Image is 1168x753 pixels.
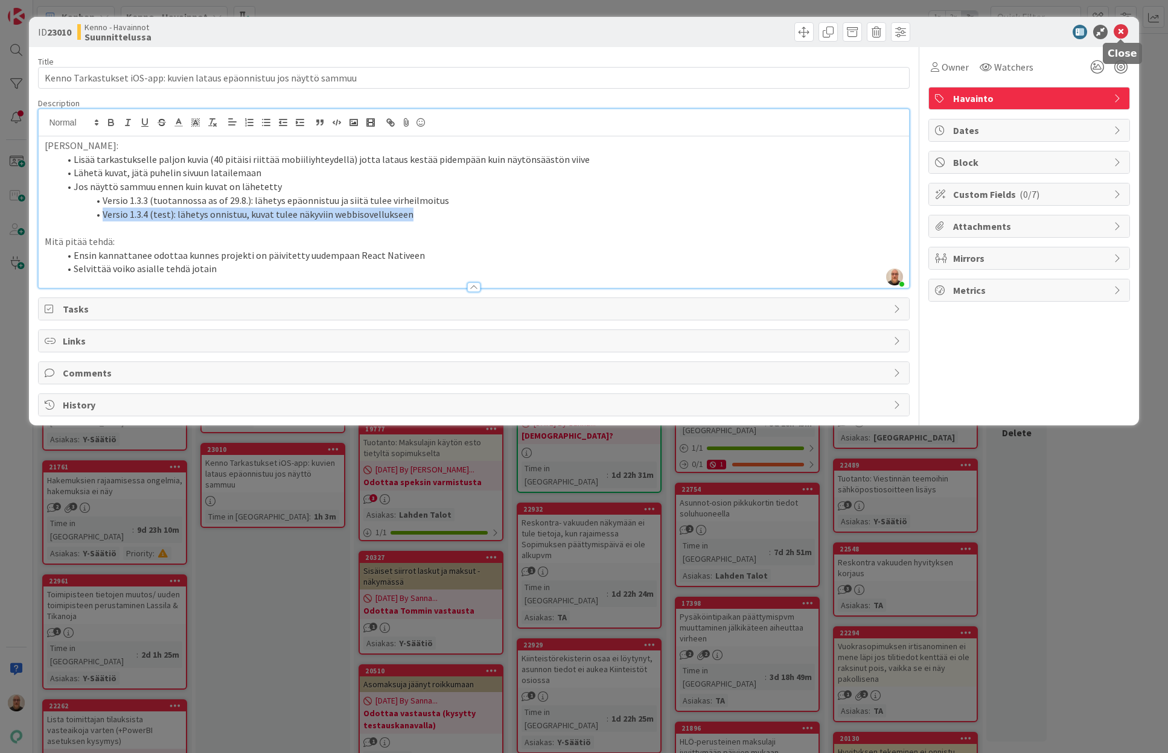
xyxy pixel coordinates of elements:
[85,32,152,42] b: Suunnittelussa
[59,194,902,208] li: Versio 1.3.3 (tuotannossa as of 29.8.): lähetys epäonnistuu ja siitä tulee virheilmoitus
[47,26,71,38] b: 23010
[45,139,902,153] p: [PERSON_NAME]:
[1020,188,1039,200] span: ( 0/7 )
[38,67,909,89] input: type card name here...
[942,60,969,74] span: Owner
[45,235,902,249] p: Mitä pitää tehdä:
[953,187,1108,202] span: Custom Fields
[953,283,1108,297] span: Metrics
[886,268,903,285] img: MN6e5eAexsw8NWyC32GTstNI9EbicoKt.jpg
[953,91,1108,106] span: Havainto
[953,155,1108,170] span: Block
[63,302,887,316] span: Tasks
[59,208,902,221] li: Versio 1.3.4 (test): lähetys onnistuu, kuvat tulee näkyviin webbisovellukseen
[59,153,902,167] li: Lisää tarkastukselle paljon kuvia (40 pitäisi riittää mobiiliyhteydellä) jotta lataus kestää pide...
[38,25,71,39] span: ID
[63,334,887,348] span: Links
[953,123,1108,138] span: Dates
[38,56,54,67] label: Title
[1108,48,1137,59] h5: Close
[85,22,152,32] span: Kenno - Havainnot
[59,262,902,276] li: Selvittää voiko asialle tehdä jotain
[59,180,902,194] li: Jos näyttö sammuu ennen kuin kuvat on lähetetty
[38,98,80,109] span: Description
[63,366,887,380] span: Comments
[953,219,1108,234] span: Attachments
[59,166,902,180] li: Lähetä kuvat, jätä puhelin sivuun latailemaan
[994,60,1033,74] span: Watchers
[63,398,887,412] span: History
[953,251,1108,265] span: Mirrors
[59,249,902,262] li: Ensin kannattanee odottaa kunnes projekti on päivitetty uudempaan React Nativeen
